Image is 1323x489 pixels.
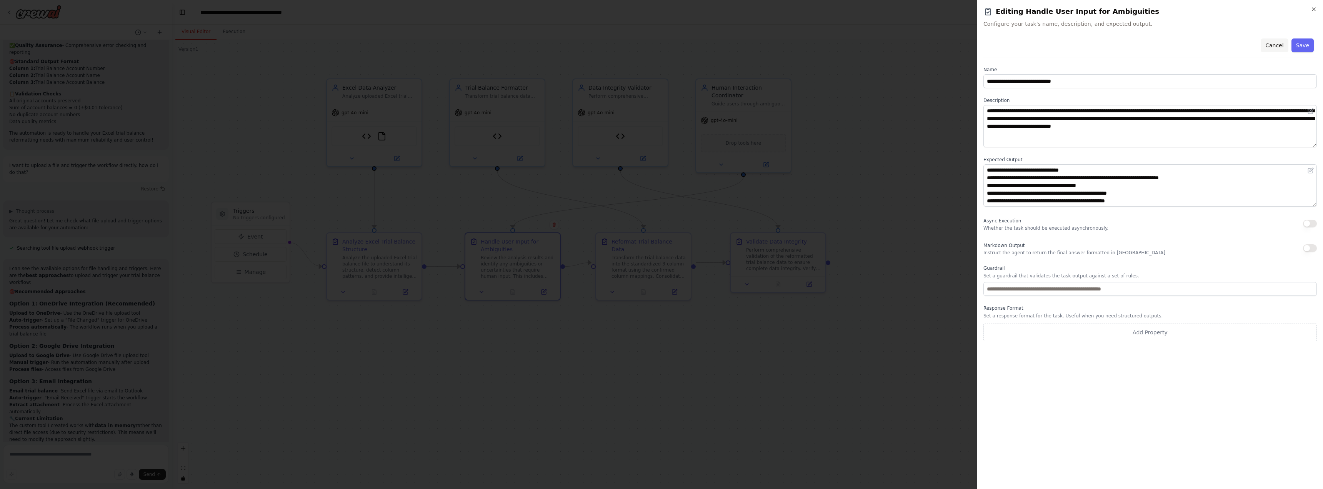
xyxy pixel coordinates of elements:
[983,20,1317,28] span: Configure your task's name, description, and expected output.
[983,273,1317,279] p: Set a guardrail that validates the task output against a set of rules.
[983,324,1317,341] button: Add Property
[1261,38,1288,52] button: Cancel
[983,67,1317,73] label: Name
[983,243,1025,248] span: Markdown Output
[983,265,1317,271] label: Guardrail
[983,97,1317,103] label: Description
[983,305,1317,311] label: Response Format
[1291,38,1314,52] button: Save
[983,250,1165,256] p: Instruct the agent to return the final answer formatted in [GEOGRAPHIC_DATA]
[983,218,1021,224] span: Async Execution
[1306,166,1315,175] button: Open in editor
[983,157,1317,163] label: Expected Output
[983,225,1108,231] p: Whether the task should be executed asynchronously.
[983,313,1317,319] p: Set a response format for the task. Useful when you need structured outputs.
[1306,107,1315,116] button: Open in editor
[983,6,1317,17] h2: Editing Handle User Input for Ambiguities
